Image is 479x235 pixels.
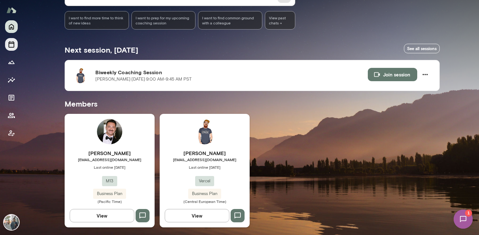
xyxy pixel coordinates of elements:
[65,165,155,170] span: Last online [DATE]
[188,191,221,197] span: Business Plan
[160,165,250,170] span: Last online [DATE]
[65,149,155,157] h6: [PERSON_NAME]
[6,4,16,16] img: Mento
[5,74,18,86] button: Insights
[160,149,250,157] h6: [PERSON_NAME]
[5,91,18,104] button: Documents
[160,157,250,162] span: [EMAIL_ADDRESS][DOMAIN_NAME]
[5,56,18,69] button: Growth Plan
[65,99,440,109] h5: Members
[102,178,117,184] span: M13
[160,199,250,204] span: (Central European Time)
[202,15,258,25] span: I want to find common ground with a colleague
[368,68,417,81] button: Join session
[265,11,295,29] span: View past chats ->
[70,209,134,222] button: View
[65,11,129,29] div: I want to find more time to think of new ideas
[5,20,18,33] button: Home
[136,15,192,25] span: I want to prep for my upcoming coaching session
[69,15,125,25] span: I want to find more time to think of new ideas
[5,38,18,51] button: Sessions
[195,178,214,184] span: Vercel
[65,157,155,162] span: [EMAIL_ADDRESS][DOMAIN_NAME]
[4,215,19,230] img: Gene Lee
[65,199,155,204] span: (Pacific Time)
[95,69,368,76] h6: Biweekly Coaching Session
[131,11,196,29] div: I want to prep for my upcoming coaching session
[198,11,262,29] div: I want to find common ground with a colleague
[97,119,122,144] img: Arbo Shah
[165,209,229,222] button: View
[95,76,192,82] p: [PERSON_NAME] · [DATE] · 9:00 AM-9:45 AM PST
[5,127,18,140] button: Client app
[93,191,126,197] span: Business Plan
[192,119,217,144] img: Rich Haines
[5,109,18,122] button: Members
[65,45,138,55] h5: Next session, [DATE]
[404,44,440,54] a: See all sessions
